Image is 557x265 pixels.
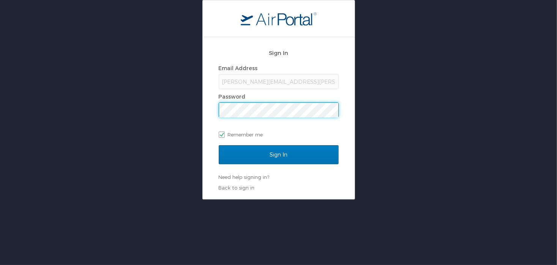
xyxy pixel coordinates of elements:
[219,65,258,71] label: Email Address
[219,174,270,180] a: Need help signing in?
[241,12,317,25] img: logo
[219,145,339,164] input: Sign In
[219,129,339,140] label: Remember me
[219,185,255,191] a: Back to sign in
[219,93,246,100] label: Password
[219,49,339,57] h2: Sign In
